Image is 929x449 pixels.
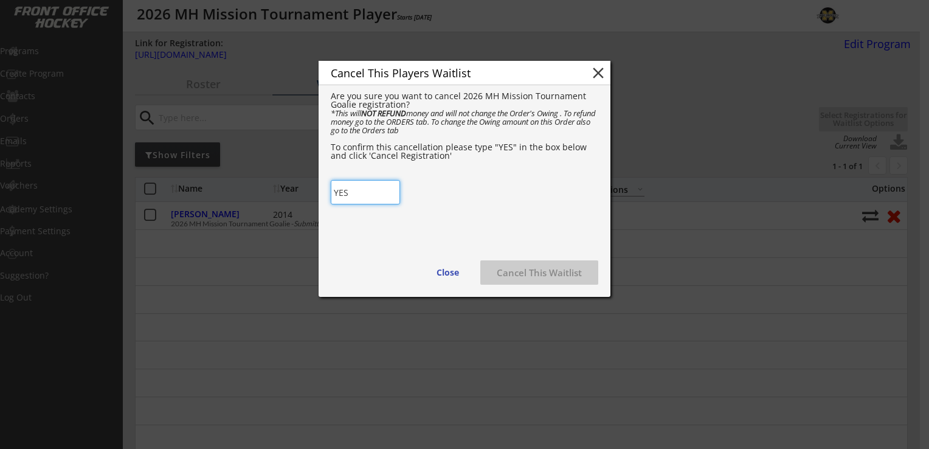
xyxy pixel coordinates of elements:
[331,108,598,136] em: *This will money and will not change the Order's Owing . To refund money go to the ORDERS tab. To...
[589,64,607,82] button: close
[480,260,598,285] button: Cancel This Waitlist
[331,68,570,78] div: Cancel This Players Waitlist
[331,92,598,160] div: Are you sure you want to cancel 2026 MH Mission Tournament Goalie registration? To confirm this c...
[361,108,406,119] strong: NOT REFUND
[422,260,474,285] button: Close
